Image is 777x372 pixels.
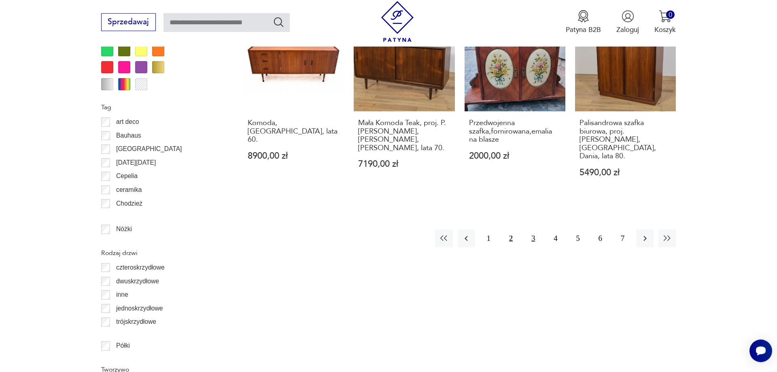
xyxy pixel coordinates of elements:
a: Przedwojenna szafka,fornirowana,emalia na blaszePrzedwojenna szafka,fornirowana,emalia na blasze2... [465,11,565,196]
button: 4 [547,230,564,247]
p: art deco [116,117,139,127]
p: 2000,00 zł [469,152,561,160]
button: 6 [592,230,609,247]
p: dwuskrzydłowe [116,276,159,287]
p: jednoskrzydłowe [116,303,163,314]
p: 7190,00 zł [358,160,450,168]
p: [DATE][DATE] [116,157,156,168]
p: Tag [101,102,220,113]
img: Ikona medalu [577,10,590,23]
button: 0Koszyk [654,10,676,34]
img: Ikonka użytkownika [622,10,634,23]
button: Zaloguj [616,10,639,34]
p: Koszyk [654,25,676,34]
h3: Mała Komoda Teak, proj. P. [PERSON_NAME], [PERSON_NAME], [PERSON_NAME], lata 70. [358,119,450,152]
button: 1 [480,230,497,247]
h3: Przedwojenna szafka,fornirowana,emalia na blasze [469,119,561,144]
a: Sprzedawaj [101,19,156,26]
img: Ikona koszyka [659,10,671,23]
button: 7 [614,230,631,247]
p: Rodzaj drzwi [101,248,220,258]
p: czteroskrzydłowe [116,262,165,273]
p: Nóżki [116,224,132,234]
h3: Komoda, [GEOGRAPHIC_DATA], lata 60. [248,119,340,144]
a: Komoda, Polska, lata 60.Komoda, [GEOGRAPHIC_DATA], lata 60.8900,00 zł [243,11,344,196]
iframe: Smartsupp widget button [749,340,772,362]
button: 3 [524,230,542,247]
p: ceramika [116,185,142,195]
p: 8900,00 zł [248,152,340,160]
a: Palisandrowa szafka biurowa, proj. Posborg i Meyhoff, Sibast, Dania, lata 80.Palisandrowa szafka ... [575,11,676,196]
img: Patyna - sklep z meblami i dekoracjami vintage [377,1,418,42]
button: Sprzedawaj [101,13,156,31]
p: Ćmielów [116,212,140,222]
button: 2 [502,230,520,247]
p: Bauhaus [116,130,141,141]
a: Ikona medaluPatyna B2B [566,10,601,34]
div: 0 [666,11,675,19]
h3: Palisandrowa szafka biurowa, proj. [PERSON_NAME], [GEOGRAPHIC_DATA], Dania, lata 80. [580,119,672,160]
a: KlasykMała Komoda Teak, proj. P. Hundevad, Hundevad&Co., Dania, lata 70.Mała Komoda Teak, proj. P... [354,11,454,196]
p: [GEOGRAPHIC_DATA] [116,144,182,154]
p: Patyna B2B [566,25,601,34]
p: inne [116,289,128,300]
p: trójskrzydłowe [116,317,156,327]
p: Zaloguj [616,25,639,34]
p: Cepelia [116,171,138,181]
p: Półki [116,340,130,351]
button: 5 [569,230,586,247]
p: 5490,00 zł [580,168,672,177]
button: Szukaj [273,16,284,28]
button: Patyna B2B [566,10,601,34]
p: Chodzież [116,198,142,209]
